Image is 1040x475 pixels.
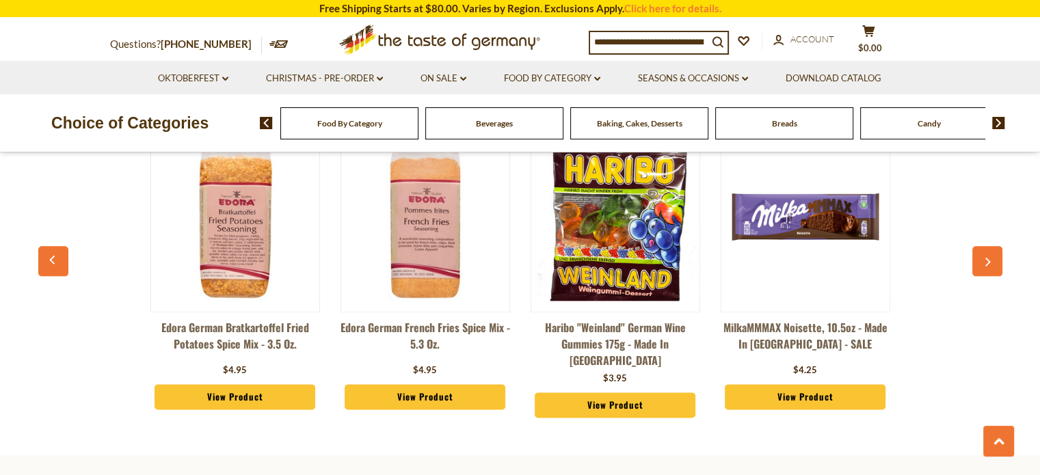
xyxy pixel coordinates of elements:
[413,364,437,377] div: $4.95
[158,71,228,86] a: Oktoberfest
[345,384,506,410] a: View Product
[476,118,513,128] a: Beverages
[918,118,941,128] a: Candy
[150,319,320,360] a: Edora German Bratkartoffel Fried Potatoes Spice Mix - 3.5 oz.
[725,384,886,410] a: View Product
[790,33,834,44] span: Account
[341,319,510,360] a: Edora German French Fries Spice Mix - 5.3 oz.
[531,133,699,301] img: Haribo
[504,71,600,86] a: Food By Category
[721,133,890,301] img: MilkaMMMAX Noisette, 10.5oz - made in Austria - SALE
[793,364,817,377] div: $4.25
[603,372,627,385] div: $3.95
[155,384,316,410] a: View Product
[992,117,1005,129] img: next arrow
[421,71,466,86] a: On Sale
[772,118,797,128] a: Breads
[151,133,319,301] img: Edora German Bratkartoffel Fried Potatoes Spice Mix - 3.5 oz.
[786,71,881,86] a: Download Catalog
[317,118,382,128] a: Food By Category
[638,71,748,86] a: Seasons & Occasions
[161,38,252,50] a: [PHONE_NUMBER]
[858,42,882,53] span: $0.00
[849,25,890,59] button: $0.00
[260,117,273,129] img: previous arrow
[535,392,696,418] a: View Product
[341,133,509,301] img: Edora German French Fries Spice Mix - 5.3 oz.
[110,36,262,53] p: Questions?
[223,364,247,377] div: $4.95
[624,2,721,14] a: Click here for details.
[266,71,383,86] a: Christmas - PRE-ORDER
[531,319,700,368] a: Haribo "Weinland" German Wine Gummies 175g - Made in [GEOGRAPHIC_DATA]
[721,319,890,360] a: MilkaMMMAX Noisette, 10.5oz - made in [GEOGRAPHIC_DATA] - SALE
[597,118,682,128] a: Baking, Cakes, Desserts
[773,32,834,47] a: Account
